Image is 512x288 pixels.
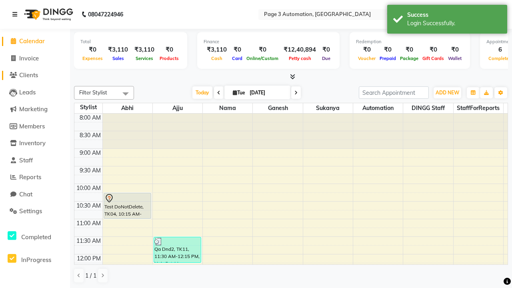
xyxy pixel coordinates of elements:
span: InProgress [21,256,51,264]
img: logo [20,3,75,26]
div: ₹0 [319,45,333,54]
a: Settings [2,207,68,216]
b: 08047224946 [88,3,123,26]
span: Filter Stylist [79,89,107,96]
div: ₹3,110 [105,45,131,54]
span: StaffForReports [454,103,503,113]
span: Cash [209,56,224,61]
span: Automation [353,103,403,113]
span: Members [19,122,45,130]
div: ₹3,110 [204,45,230,54]
span: Sukanya [303,103,353,113]
div: ₹0 [378,45,398,54]
span: Ajju [153,103,202,113]
span: Chat [19,190,32,198]
div: 10:00 AM [75,184,102,192]
a: Staff [2,156,68,165]
span: Wallet [446,56,464,61]
span: Clients [19,71,38,79]
div: 12:00 PM [75,254,102,263]
div: ₹0 [244,45,280,54]
span: Gift Cards [420,56,446,61]
a: Leads [2,88,68,97]
span: Settings [19,207,42,215]
div: ₹0 [356,45,378,54]
span: Card [230,56,244,61]
span: Abhi [103,103,152,113]
div: 11:00 AM [75,219,102,228]
div: Stylist [74,103,102,112]
div: Total [80,38,181,45]
input: 2025-09-02 [247,87,287,99]
span: Ganesh [253,103,302,113]
span: Tue [231,90,247,96]
div: Redemption [356,38,464,45]
span: Inventory [19,139,46,147]
a: Inventory [2,139,68,148]
a: Calendar [2,37,68,46]
span: Prepaid [378,56,398,61]
span: Sales [110,56,126,61]
span: Expenses [80,56,105,61]
div: ₹0 [80,45,105,54]
span: 1 / 1 [85,272,96,280]
span: Nama [203,103,252,113]
div: Finance [204,38,333,45]
div: ₹3,110 [131,45,158,54]
span: Package [398,56,420,61]
div: ₹0 [420,45,446,54]
span: Today [192,86,212,99]
a: Reports [2,173,68,182]
div: 9:30 AM [78,166,102,175]
a: Invoice [2,54,68,63]
span: Online/Custom [244,56,280,61]
span: Petty cash [287,56,313,61]
div: Login Successfully. [407,19,501,28]
span: Invoice [19,54,39,62]
div: ₹12,40,894 [280,45,319,54]
div: 11:30 AM [75,237,102,245]
span: Leads [19,88,36,96]
div: ₹0 [398,45,420,54]
div: ₹0 [446,45,464,54]
span: Staff [19,156,33,164]
span: Due [320,56,332,61]
div: 8:30 AM [78,131,102,140]
span: Reports [19,173,41,181]
div: ₹0 [230,45,244,54]
span: Calendar [19,37,45,45]
span: DINGG Staff [403,103,453,113]
div: Qa Dnd2, TK11, 11:30 AM-12:15 PM, Hair Cut-Men [154,237,201,262]
span: ADD NEW [436,90,459,96]
a: Chat [2,190,68,199]
a: Members [2,122,68,131]
button: ADD NEW [434,87,461,98]
span: Products [158,56,181,61]
div: Test DoNotDelete, TK04, 10:15 AM-11:00 AM, Hair Cut-Men [104,193,151,218]
a: Marketing [2,105,68,114]
span: Voucher [356,56,378,61]
a: Clients [2,71,68,80]
div: 10:30 AM [75,202,102,210]
div: 9:00 AM [78,149,102,157]
input: Search Appointment [359,86,429,99]
div: 8:00 AM [78,114,102,122]
span: Completed [21,233,51,241]
span: Marketing [19,105,48,113]
div: ₹0 [158,45,181,54]
span: Services [134,56,155,61]
div: Success [407,11,501,19]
